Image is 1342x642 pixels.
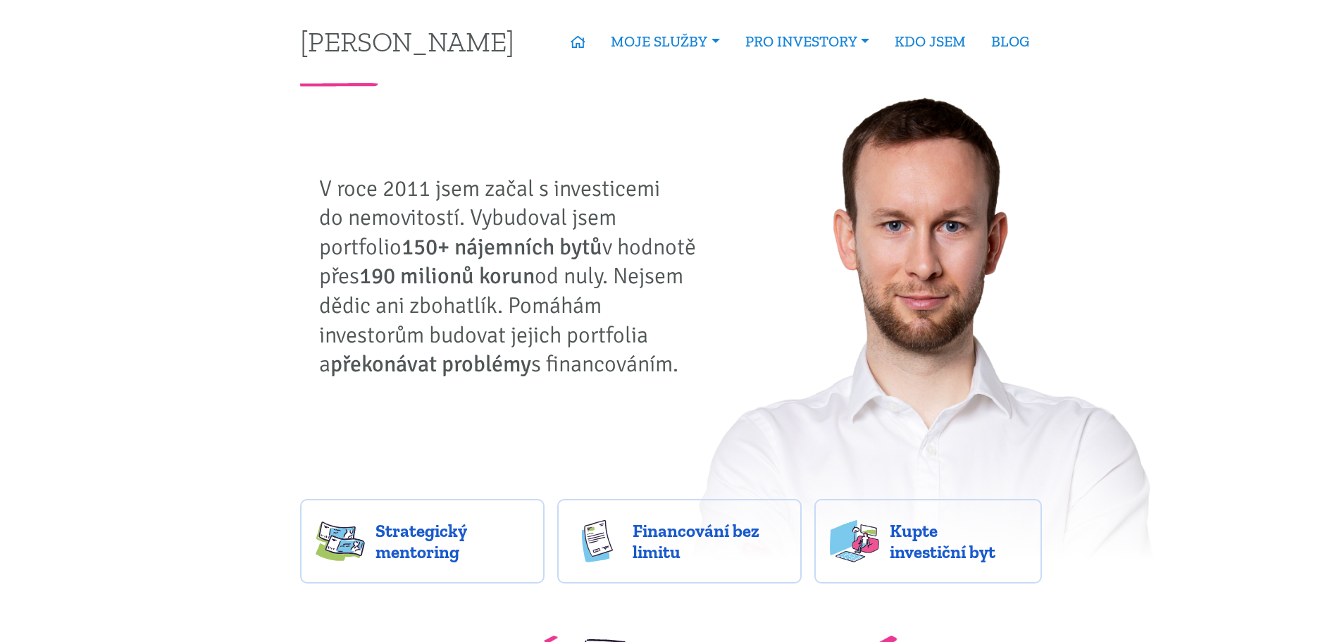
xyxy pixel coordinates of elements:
a: BLOG [978,25,1042,58]
img: strategy [316,520,365,562]
a: Strategický mentoring [300,499,545,584]
p: V roce 2011 jsem začal s investicemi do nemovitostí. Vybudoval jsem portfolio v hodnotě přes od n... [319,174,707,379]
span: Kupte investiční byt [890,520,1026,562]
a: [PERSON_NAME] [300,27,514,55]
img: flats [830,520,879,562]
span: Financování bez limitu [633,520,786,562]
a: MOJE SLUŽBY [598,25,732,58]
img: finance [573,520,622,562]
a: KDO JSEM [882,25,978,58]
a: Financování bez limitu [557,499,802,584]
strong: 190 milionů korun [359,262,535,290]
a: Kupte investiční byt [814,499,1042,584]
a: PRO INVESTORY [733,25,882,58]
strong: překonávat problémy [330,350,531,378]
strong: 150+ nájemních bytů [402,233,602,261]
span: Strategický mentoring [375,520,529,562]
